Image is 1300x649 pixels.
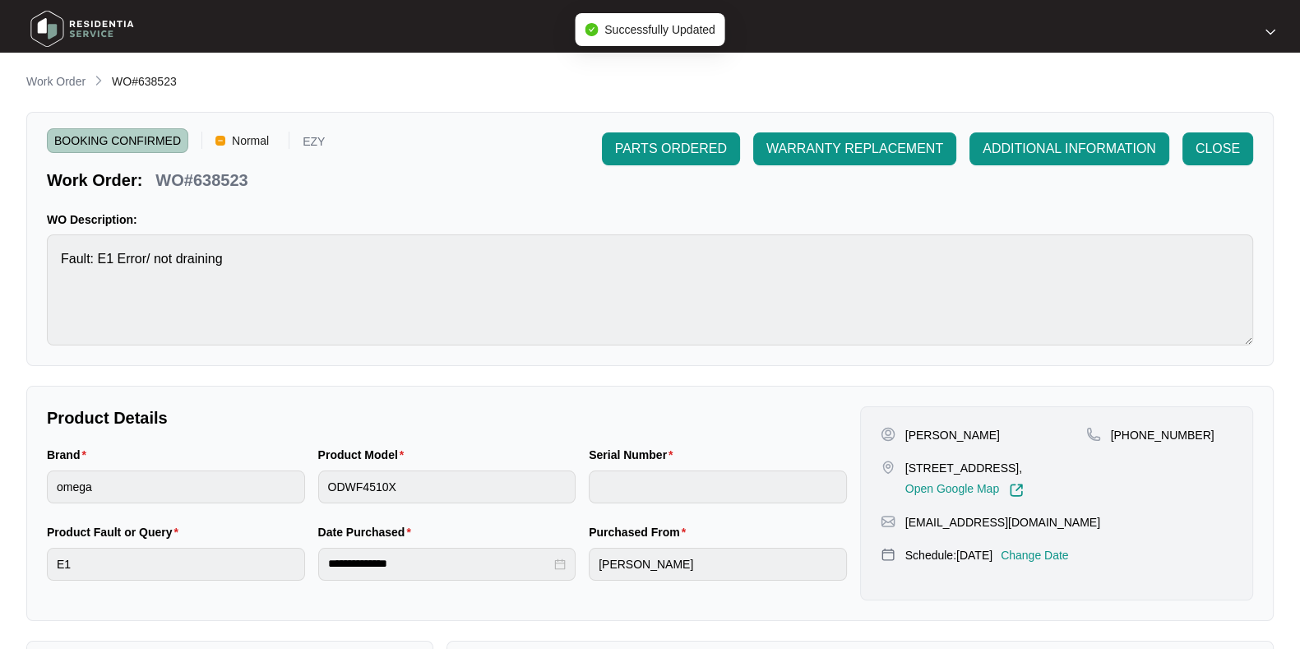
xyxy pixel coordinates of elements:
img: user-pin [881,427,895,442]
span: BOOKING CONFIRMED [47,128,188,153]
input: Date Purchased [328,555,552,573]
p: Work Order: [47,169,142,192]
a: Work Order [23,73,89,91]
p: WO#638523 [155,169,248,192]
p: Product Details [47,406,847,429]
span: WO#638523 [112,75,177,88]
button: ADDITIONAL INFORMATION [969,132,1169,165]
img: chevron-right [92,74,105,87]
button: PARTS ORDERED [602,132,740,165]
p: [EMAIL_ADDRESS][DOMAIN_NAME] [905,514,1100,531]
span: Normal [225,128,275,153]
span: CLOSE [1196,139,1240,159]
p: EZY [303,136,325,153]
label: Product Fault or Query [47,524,185,540]
label: Brand [47,447,93,463]
span: Successfully Updated [604,23,715,36]
span: check-circle [585,23,598,36]
input: Brand [47,471,305,503]
p: WO Description: [47,211,1253,228]
label: Serial Number [589,447,679,463]
span: WARRANTY REPLACEMENT [766,139,943,159]
p: [PERSON_NAME] [905,427,1000,443]
img: map-pin [1086,427,1101,442]
span: ADDITIONAL INFORMATION [983,139,1156,159]
input: Product Fault or Query [47,548,305,581]
p: Change Date [1001,547,1069,563]
img: map-pin [881,514,895,529]
p: Work Order [26,73,86,90]
button: CLOSE [1182,132,1253,165]
button: WARRANTY REPLACEMENT [753,132,956,165]
input: Purchased From [589,548,847,581]
p: [STREET_ADDRESS], [905,460,1024,476]
img: map-pin [881,460,895,475]
p: Schedule: [DATE] [905,547,992,563]
p: [PHONE_NUMBER] [1111,427,1214,443]
img: Link-External [1009,483,1024,498]
img: map-pin [881,547,895,562]
img: residentia service logo [25,4,140,53]
label: Purchased From [589,524,692,540]
textarea: Fault: E1 Error/ not draining [47,234,1253,345]
span: PARTS ORDERED [615,139,727,159]
input: Product Model [318,471,576,503]
label: Product Model [318,447,411,463]
img: Vercel Logo [215,136,225,146]
input: Serial Number [589,471,847,503]
label: Date Purchased [318,524,418,540]
a: Open Google Map [905,483,1024,498]
img: dropdown arrow [1265,28,1275,36]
